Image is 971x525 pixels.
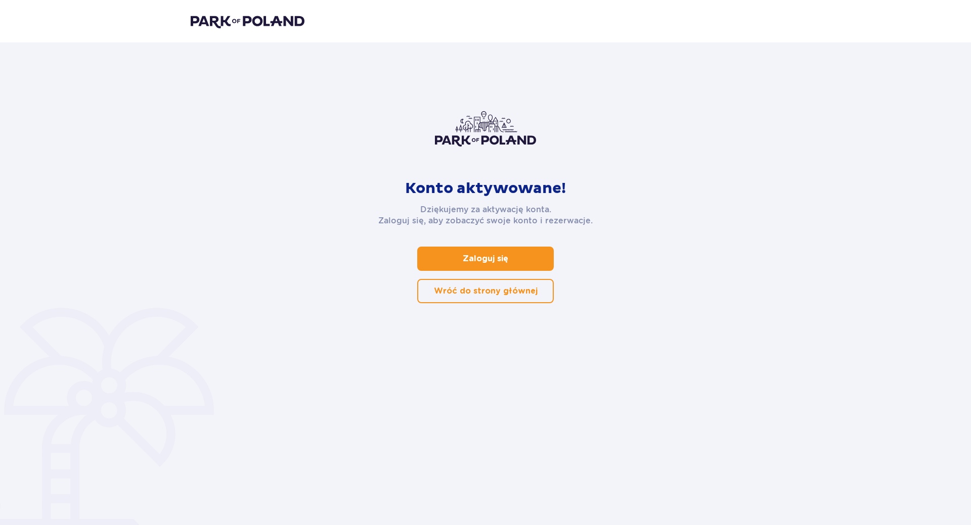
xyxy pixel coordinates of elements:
[405,179,566,198] p: Konto aktywowane!
[420,204,551,215] p: Dziękujemy za aktywację konta.
[463,253,508,264] p: Zaloguj się
[417,247,554,271] a: Zaloguj się
[378,215,593,226] p: Zaloguj się, aby zobaczyć swoje konto i rezerwacje.
[435,111,536,147] img: Park of Poland logo
[417,279,554,303] a: Wróć do strony głównej
[434,285,538,297] p: Wróć do strony głównej
[191,14,304,28] img: Park of Poland logo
